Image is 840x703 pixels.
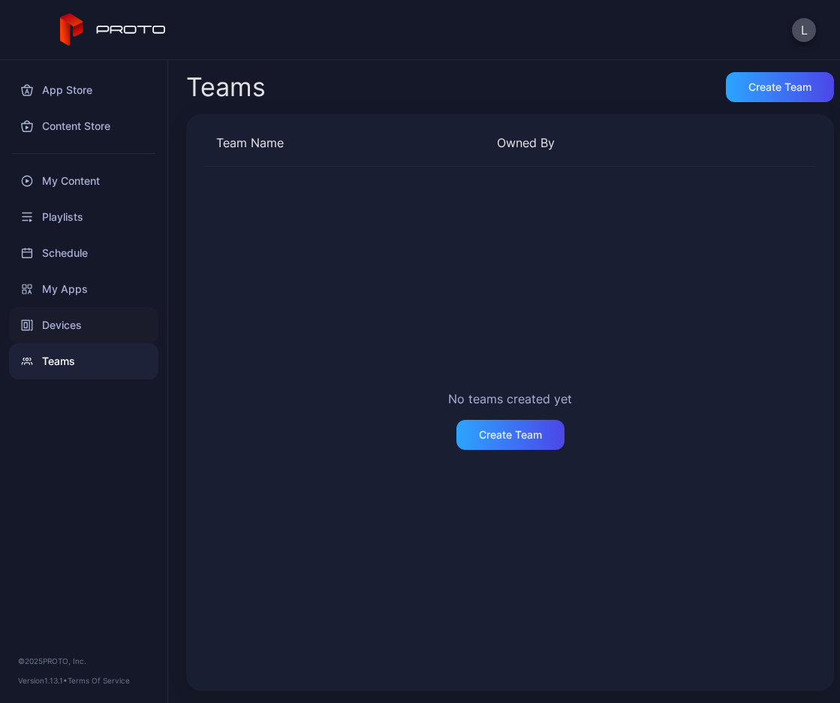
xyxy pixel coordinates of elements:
a: Playlists [9,199,158,235]
div: Owned By [497,134,766,152]
a: Terms Of Service [68,676,130,685]
a: App Store [9,72,158,108]
button: L [792,18,816,42]
div: Team Name [216,134,485,152]
a: My Apps [9,271,158,307]
a: Teams [9,343,158,379]
div: Teams [186,74,266,100]
a: My Content [9,163,158,199]
div: Create Team [479,429,542,441]
a: Schedule [9,235,158,271]
button: Create Team [726,72,834,102]
a: Content Store [9,108,158,144]
div: Create Team [748,81,811,93]
button: Create Team [456,420,565,450]
a: Devices [9,307,158,343]
div: No teams created yet [448,390,572,408]
div: © 2025 PROTO, Inc. [18,655,149,667]
span: Version 1.13.1 • [18,676,68,685]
